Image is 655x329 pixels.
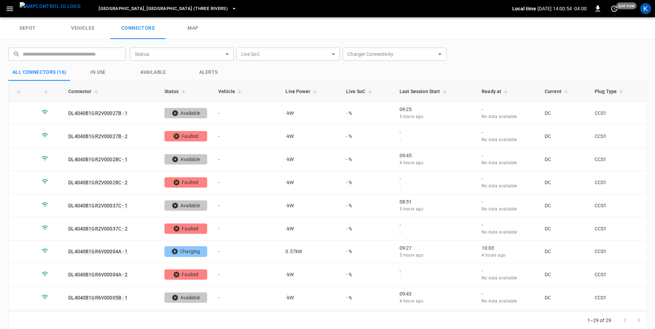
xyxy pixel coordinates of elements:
p: 10:03 [482,245,534,251]
td: DC [539,148,589,171]
td: CCS1 [589,102,646,125]
td: - kW [280,263,341,286]
span: - [400,137,401,142]
td: - kW [280,217,341,240]
a: DL4040B1GR2V00027B - 1 [68,110,128,116]
span: Connector [68,87,100,96]
td: DC [539,263,589,286]
button: [GEOGRAPHIC_DATA], [GEOGRAPHIC_DATA] (Three Rivers) [96,2,240,16]
td: - kW [280,125,341,148]
p: Local time [512,5,536,12]
p: - [482,175,534,182]
button: Available [126,64,181,81]
a: DL4040B1GR2V00037C - 2 [68,226,128,231]
span: No data available [482,183,517,188]
button: in use [71,64,126,81]
td: - % [341,125,394,148]
td: DC [539,125,589,148]
a: DL4040B1GR2V00027B - 2 [68,133,128,139]
td: - [213,217,280,240]
div: Faulted [164,177,207,188]
p: - [400,129,471,136]
p: - [482,106,534,113]
td: - % [341,263,394,286]
span: 4 hours ago [400,299,423,303]
span: Vehicle [218,87,244,96]
div: Available [164,292,207,303]
span: - [400,183,401,188]
p: 09:43 [400,290,471,297]
td: DC [539,102,589,125]
span: No data available [482,160,517,165]
a: DL4040B1GR6V00004A - 1 [68,249,128,254]
a: DL4040B1GR2V00037C - 1 [68,203,128,208]
td: - % [341,148,394,171]
p: 09:27 [400,245,471,251]
td: - % [341,240,394,263]
span: Last Session Start [400,87,449,96]
p: - [482,198,534,205]
td: CCS1 [589,217,646,240]
td: - [213,263,280,286]
td: - kW [280,171,341,194]
span: 5 hours ago [400,253,423,258]
td: - kW [280,102,341,125]
td: - [213,240,280,263]
span: - [400,230,401,235]
span: 4 hours ago [400,160,423,165]
a: DL4040B1GR6V00004A - 2 [68,272,128,277]
td: - [213,286,280,309]
td: 0.57 kW [280,240,341,263]
div: Available [164,108,207,118]
td: - % [341,102,394,125]
p: 1–29 of 29 [587,317,612,324]
a: vehicles [55,17,110,39]
p: - [482,152,534,159]
p: - [482,290,534,297]
p: 09:25 [400,106,471,113]
span: Ready at [482,87,510,96]
img: ampcontrol.io logo [20,2,81,11]
td: - kW [280,286,341,309]
td: - % [341,171,394,194]
p: 09:45 [400,152,471,159]
td: DC [539,171,589,194]
div: profile-icon [640,3,651,14]
td: CCS1 [589,125,646,148]
td: DC [539,240,589,263]
div: Faulted [164,223,207,234]
td: CCS1 [589,171,646,194]
a: map [165,17,221,39]
p: - [400,175,471,182]
p: [DATE] 14:00:54 -04:00 [537,5,587,12]
p: 08:51 [400,198,471,205]
td: DC [539,194,589,217]
button: set refresh interval [609,3,620,14]
span: - [400,276,401,280]
td: CCS1 [589,240,646,263]
span: 5 hours ago [400,207,423,211]
span: 5 hours ago [400,114,423,119]
span: Plug Type [595,87,626,96]
td: - [213,194,280,217]
td: - % [341,286,394,309]
p: - [482,267,534,274]
td: CCS1 [589,286,646,309]
span: Status [164,87,188,96]
p: - [482,129,534,136]
a: DL4040B1GR6V00005B - 1 [68,295,128,300]
td: - [213,102,280,125]
div: Available [164,200,207,211]
td: CCS1 [589,194,646,217]
td: - [213,171,280,194]
div: Faulted [164,131,207,141]
div: Available [164,154,207,164]
a: connectors [110,17,165,39]
span: Current [545,87,571,96]
a: DL4040B1GR2V00028C - 1 [68,157,128,162]
td: - kW [280,148,341,171]
button: All Connectors (16) [8,64,71,81]
td: - [213,125,280,148]
td: - % [341,194,394,217]
td: - % [341,217,394,240]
